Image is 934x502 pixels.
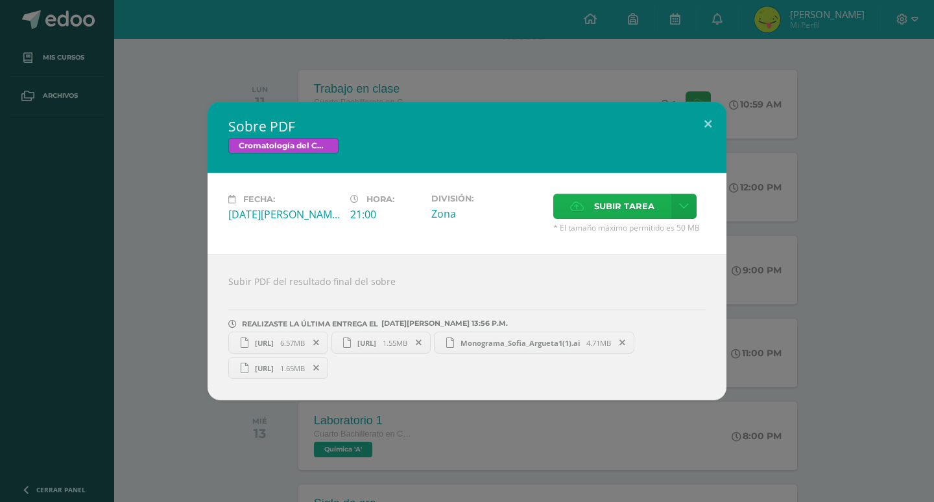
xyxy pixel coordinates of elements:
span: Hora: [366,194,394,204]
span: Monograma_Sofia_Argueta1(1).ai [454,338,586,348]
span: Fecha: [243,194,275,204]
span: Remover entrega [305,336,328,350]
div: Zona [431,207,543,221]
div: [DATE][PERSON_NAME] [228,207,340,222]
span: Subir tarea [594,194,654,218]
span: 1.65MB [280,363,305,373]
span: 1.55MB [383,338,407,348]
span: Remover entrega [612,336,634,350]
span: [URL] [248,338,280,348]
span: Remover entrega [305,361,328,375]
h2: Sobre PDF [228,117,706,135]
span: [URL] [351,338,383,348]
button: Close (Esc) [689,102,726,146]
span: 4.71MB [586,338,611,348]
a: Monograma_Sofia_Argueta1(1).ai 4.71MB [434,332,634,354]
a: [URL] 1.65MB [228,357,328,379]
a: [URL] 1.55MB [331,332,431,354]
span: 6.57MB [280,338,305,348]
label: División: [431,194,543,203]
div: Subir PDF del resultado final del sobre [208,254,726,400]
span: Remover entrega [408,336,430,350]
a: [URL] 6.57MB [228,332,328,354]
span: REALIZASTE LA ÚLTIMA ENTREGA EL [242,319,378,328]
span: * El tamaño máximo permitido es 50 MB [553,222,706,233]
span: Cromatología del Color [228,138,339,154]
div: 21:00 [350,207,421,222]
span: [URL] [248,363,280,373]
